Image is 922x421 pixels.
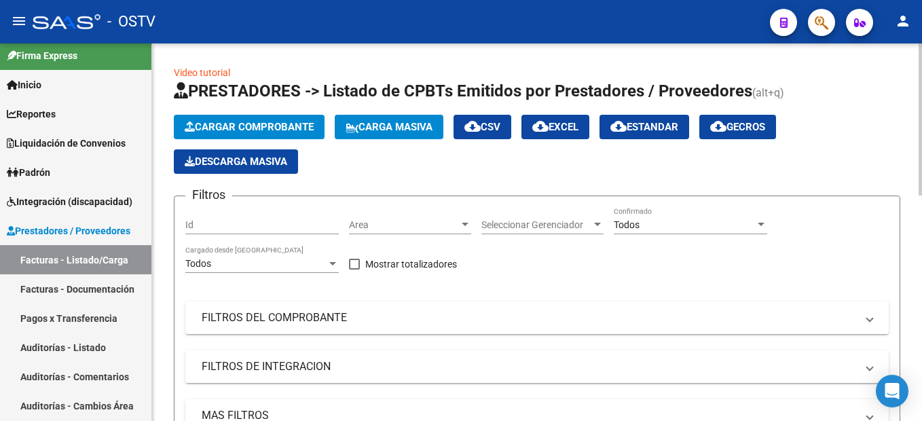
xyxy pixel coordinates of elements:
[174,81,752,100] span: PRESTADORES -> Listado de CPBTs Emitidos por Prestadores / Proveedores
[107,7,155,37] span: - OSTV
[185,350,889,383] mat-expansion-panel-header: FILTROS DE INTEGRACION
[454,115,511,139] button: CSV
[610,121,678,133] span: Estandar
[174,115,325,139] button: Cargar Comprobante
[185,258,211,269] span: Todos
[699,115,776,139] button: Gecros
[7,165,50,180] span: Padrón
[349,219,459,231] span: Area
[174,149,298,174] button: Descarga Masiva
[7,48,77,63] span: Firma Express
[710,118,726,134] mat-icon: cloud_download
[710,121,765,133] span: Gecros
[481,219,591,231] span: Seleccionar Gerenciador
[532,121,578,133] span: EXCEL
[464,121,500,133] span: CSV
[202,310,856,325] mat-panel-title: FILTROS DEL COMPROBANTE
[174,67,230,78] a: Video tutorial
[521,115,589,139] button: EXCEL
[600,115,689,139] button: Estandar
[876,375,908,407] div: Open Intercom Messenger
[185,155,287,168] span: Descarga Masiva
[614,219,640,230] span: Todos
[11,13,27,29] mat-icon: menu
[610,118,627,134] mat-icon: cloud_download
[7,194,132,209] span: Integración (discapacidad)
[174,149,298,174] app-download-masive: Descarga masiva de comprobantes (adjuntos)
[7,223,130,238] span: Prestadores / Proveedores
[185,185,232,204] h3: Filtros
[7,107,56,122] span: Reportes
[895,13,911,29] mat-icon: person
[335,115,443,139] button: Carga Masiva
[752,86,784,99] span: (alt+q)
[464,118,481,134] mat-icon: cloud_download
[365,256,457,272] span: Mostrar totalizadores
[7,136,126,151] span: Liquidación de Convenios
[185,301,889,334] mat-expansion-panel-header: FILTROS DEL COMPROBANTE
[7,77,41,92] span: Inicio
[202,359,856,374] mat-panel-title: FILTROS DE INTEGRACION
[185,121,314,133] span: Cargar Comprobante
[532,118,549,134] mat-icon: cloud_download
[346,121,432,133] span: Carga Masiva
